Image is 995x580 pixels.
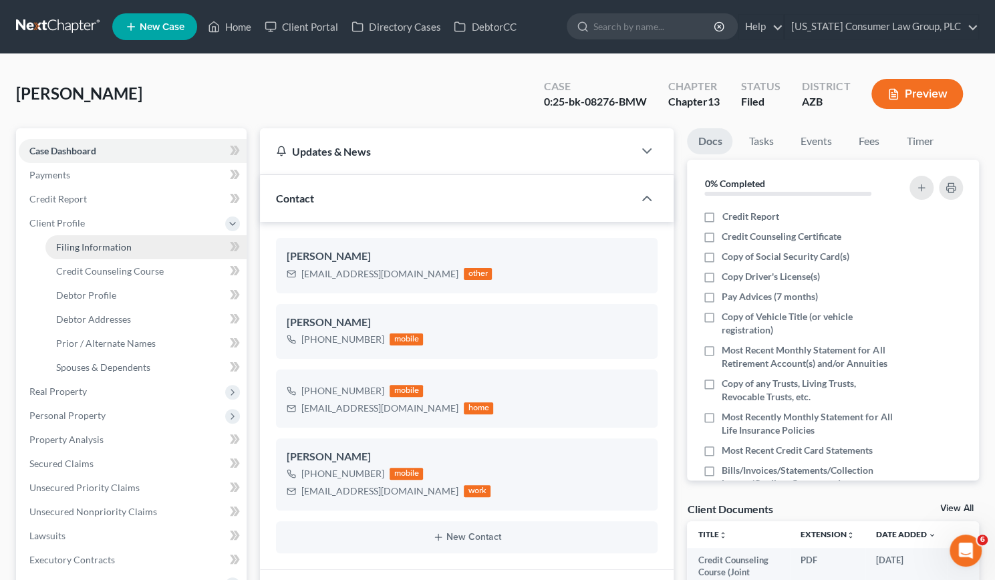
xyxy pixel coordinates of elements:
span: Filing Information [56,241,132,253]
div: mobile [390,385,423,397]
a: Docs [687,128,732,154]
span: Case Dashboard [29,145,96,156]
span: Pay Advices (7 months) [722,290,818,303]
div: [PERSON_NAME] [287,449,647,465]
div: Status [741,79,780,94]
a: Filing Information [45,235,247,259]
i: expand_more [928,531,936,539]
input: Search by name... [593,14,716,39]
div: [EMAIL_ADDRESS][DOMAIN_NAME] [301,484,458,498]
span: Most Recently Monthly Statement for All Life Insurance Policies [722,410,894,437]
span: Most Recent Credit Card Statements [722,444,873,457]
div: [PHONE_NUMBER] [301,467,384,480]
button: Preview [871,79,963,109]
div: [EMAIL_ADDRESS][DOMAIN_NAME] [301,267,458,281]
span: Secured Claims [29,458,94,469]
div: District [802,79,850,94]
a: Events [789,128,842,154]
a: Credit Report [19,187,247,211]
div: Client Documents [687,502,772,516]
div: other [464,268,492,280]
a: Credit Counseling Course [45,259,247,283]
div: home [464,402,493,414]
a: DebtorCC [447,15,523,39]
a: [US_STATE] Consumer Law Group, PLC [785,15,978,39]
a: Home [201,15,258,39]
span: Property Analysis [29,434,104,445]
span: Copy of Social Security Card(s) [722,250,849,263]
div: Updates & News [276,144,617,158]
span: Personal Property [29,410,106,421]
a: Unsecured Priority Claims [19,476,247,500]
a: Help [738,15,783,39]
span: Real Property [29,386,87,397]
span: Bills/Invoices/Statements/Collection Letters/Creditor Correspondence [722,464,894,490]
a: Debtor Profile [45,283,247,307]
a: Directory Cases [345,15,447,39]
a: View All [940,504,974,513]
a: Lawsuits [19,524,247,548]
a: Spouses & Dependents [45,355,247,380]
strong: 0% Completed [704,178,764,189]
a: Prior / Alternate Names [45,331,247,355]
span: Debtor Profile [56,289,116,301]
span: Credit Report [29,193,87,204]
div: work [464,485,490,497]
span: Unsecured Priority Claims [29,482,140,493]
span: Copy Driver's License(s) [722,270,820,283]
a: Date Added expand_more [876,529,936,539]
iframe: Intercom live chat [950,535,982,567]
span: 6 [977,535,988,545]
div: Filed [741,94,780,110]
a: Payments [19,163,247,187]
a: Debtor Addresses [45,307,247,331]
div: [PERSON_NAME] [287,249,647,265]
div: AZB [802,94,850,110]
span: Lawsuits [29,530,65,541]
span: Payments [29,169,70,180]
div: [EMAIL_ADDRESS][DOMAIN_NAME] [301,402,458,415]
a: Case Dashboard [19,139,247,163]
div: [PHONE_NUMBER] [301,384,384,398]
a: Titleunfold_more [698,529,726,539]
span: Prior / Alternate Names [56,337,156,349]
a: Secured Claims [19,452,247,476]
button: New Contact [287,532,647,543]
div: [PERSON_NAME] [287,315,647,331]
span: Copy of Vehicle Title (or vehicle registration) [722,310,894,337]
a: Client Portal [258,15,345,39]
span: 13 [708,95,720,108]
span: Unsecured Nonpriority Claims [29,506,157,517]
div: mobile [390,333,423,345]
span: Contact [276,192,314,204]
span: Spouses & Dependents [56,361,150,373]
a: Timer [895,128,944,154]
span: New Case [140,22,184,32]
a: Unsecured Nonpriority Claims [19,500,247,524]
div: mobile [390,468,423,480]
a: Fees [847,128,890,154]
a: Extensionunfold_more [801,529,855,539]
span: Credit Report [722,210,778,223]
span: Debtor Addresses [56,313,131,325]
span: Credit Counseling Course [56,265,164,277]
span: Executory Contracts [29,554,115,565]
div: 0:25-bk-08276-BMW [544,94,647,110]
i: unfold_more [718,531,726,539]
a: Property Analysis [19,428,247,452]
span: Credit Counseling Certificate [722,230,841,243]
div: Chapter [668,79,720,94]
i: unfold_more [847,531,855,539]
span: [PERSON_NAME] [16,84,142,103]
div: Chapter [668,94,720,110]
span: Most Recent Monthly Statement for All Retirement Account(s) and/or Annuities [722,343,894,370]
div: Case [544,79,647,94]
a: Executory Contracts [19,548,247,572]
span: Copy of any Trusts, Living Trusts, Revocable Trusts, etc. [722,377,894,404]
a: Tasks [738,128,784,154]
span: Client Profile [29,217,85,229]
div: [PHONE_NUMBER] [301,333,384,346]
